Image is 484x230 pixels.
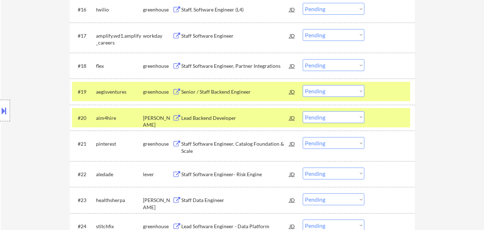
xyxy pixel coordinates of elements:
div: Staff Data Engineer [181,197,289,204]
div: twilio [96,6,143,13]
div: JD [289,3,296,16]
div: workday [143,32,172,39]
div: Staff Software Engineer, Catalog Foundation & Scale [181,140,289,154]
div: JD [289,59,296,72]
div: Staff Software Engineer- Risk Engine [181,171,289,178]
div: #17 [78,32,90,39]
div: greenhouse [143,223,172,230]
div: JD [289,29,296,42]
div: Lead Software Engineer - Data Platform [181,223,289,230]
div: #24 [78,223,90,230]
div: Staff Software Engineer [181,32,289,39]
div: [PERSON_NAME] [143,197,172,211]
div: Staff, Software Engineer (L4) [181,6,289,13]
div: amplify.wd1.amplify_careers [96,32,143,46]
div: #23 [78,197,90,204]
div: greenhouse [143,6,172,13]
div: JD [289,168,296,180]
div: Senior / Staff Backend Engineer [181,88,289,95]
div: greenhouse [143,88,172,95]
div: JD [289,193,296,206]
div: Lead Backend Developer [181,114,289,122]
div: JD [289,137,296,150]
div: #16 [78,6,90,13]
div: greenhouse [143,140,172,147]
div: Staff Software Engineer, Partner Integrations [181,62,289,70]
div: healthsherpa [96,197,143,204]
div: JD [289,111,296,124]
div: lever [143,171,172,178]
div: JD [289,85,296,98]
div: [PERSON_NAME] [143,114,172,128]
div: stitchfix [96,223,143,230]
div: greenhouse [143,62,172,70]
